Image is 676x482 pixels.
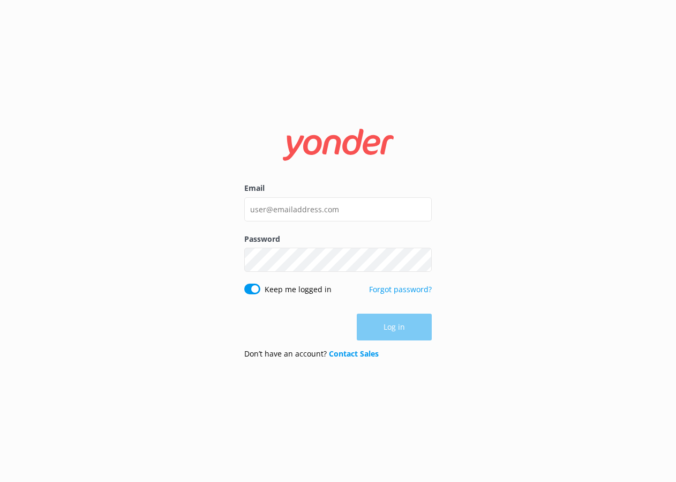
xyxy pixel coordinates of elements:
p: Don’t have an account? [244,348,379,360]
button: Show password [410,249,432,271]
a: Forgot password? [369,284,432,294]
label: Email [244,182,432,194]
label: Keep me logged in [265,284,332,295]
input: user@emailaddress.com [244,197,432,221]
a: Contact Sales [329,348,379,359]
label: Password [244,233,432,245]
